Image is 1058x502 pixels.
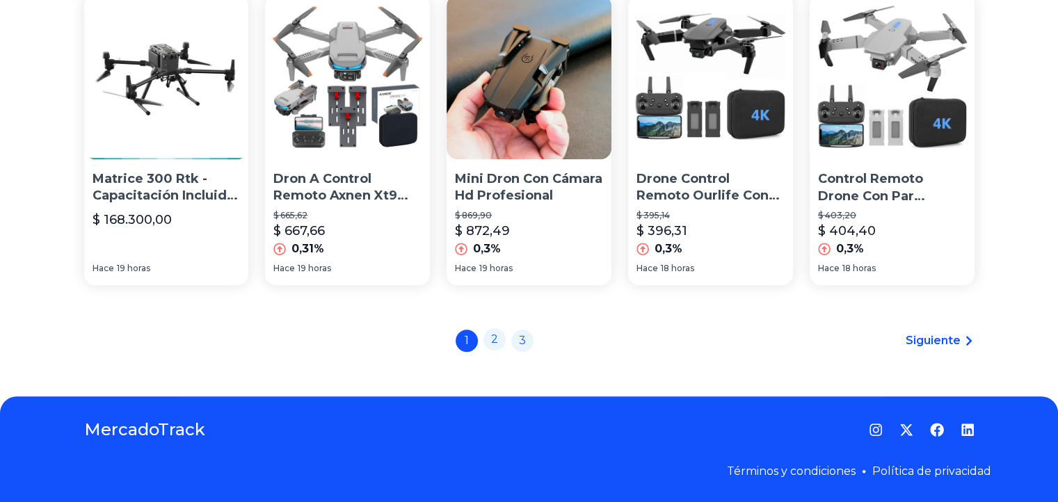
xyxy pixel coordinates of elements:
a: 2 [483,328,506,350]
p: Mini Dron Con Cámara Hd Profesional [455,170,603,205]
a: Política de privacidad [872,464,991,478]
p: 0,31% [291,241,324,257]
p: Dron A Control Remoto Axnen Xt9 Con Cámara 4k Hd, 3 Baterías [273,170,422,205]
p: $ 403,20 [818,210,966,221]
p: 0,3% [836,241,864,257]
span: 19 horas [479,263,513,274]
span: Siguiente [906,332,961,349]
span: Hace [455,263,476,274]
span: 18 horas [661,263,694,274]
a: MercadoTrack [84,419,205,441]
p: $ 168.300,00 [93,210,172,229]
span: Hace [818,263,840,274]
span: 18 horas [842,263,876,274]
p: $ 665,62 [273,210,422,221]
p: $ 869,90 [455,210,603,221]
p: 0,3% [473,241,501,257]
a: Twitter [899,423,913,437]
a: Términos y condiciones [727,464,856,478]
p: $ 667,66 [273,221,325,241]
a: Facebook [930,423,944,437]
a: Siguiente [906,332,975,349]
p: $ 404,40 [818,221,876,241]
span: Hace [636,263,658,274]
p: Matrice 300 Rtk - Capacitación Incluida - Omega Drone [93,170,241,205]
p: Drone Control Remoto Ourlife Con Cámara Dual Hd Y 2 Baterías [636,170,785,205]
a: LinkedIn [961,423,975,437]
p: $ 872,49 [455,221,510,241]
span: 19 horas [298,263,331,274]
a: 3 [511,330,534,352]
a: Instagram [869,423,883,437]
p: $ 395,14 [636,210,785,221]
p: Control Remoto Drone Con Par Cámara 4k Quadcopter +2batería [818,170,966,205]
span: 19 horas [117,263,150,274]
span: Hace [93,263,114,274]
p: $ 396,31 [636,221,687,241]
p: 0,3% [655,241,682,257]
span: Hace [273,263,295,274]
